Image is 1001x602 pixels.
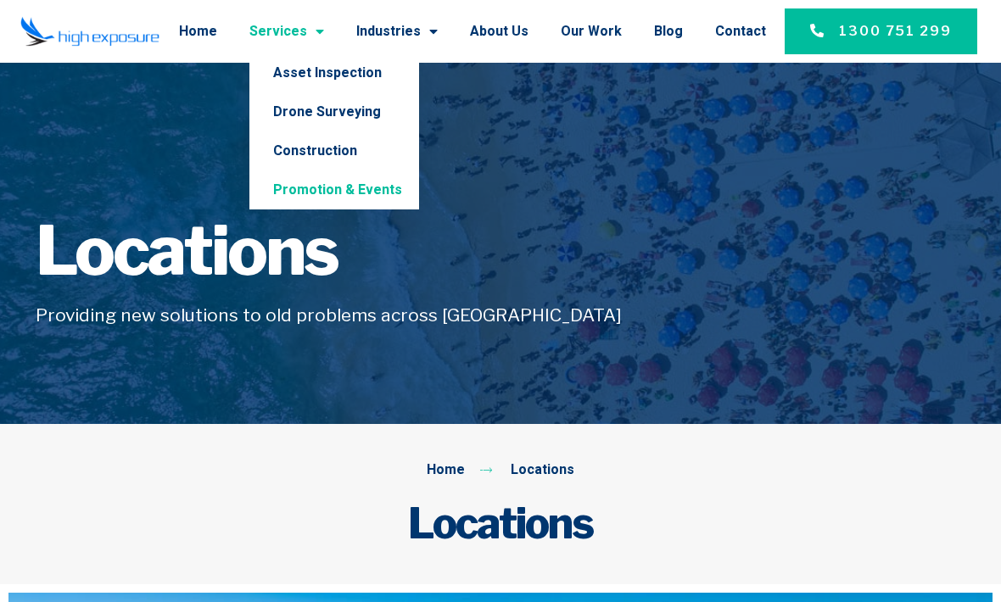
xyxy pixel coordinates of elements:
img: Final-Logo copy [20,16,159,47]
a: About Us [470,9,528,53]
span: Home [427,460,465,482]
h1: Locations [36,217,965,285]
h5: Providing new solutions to old problems across [GEOGRAPHIC_DATA] [36,302,965,329]
a: 1300 751 299 [785,8,977,54]
ul: Services [249,53,419,209]
a: Our Work [561,9,622,53]
span: 1300 751 299 [839,21,952,42]
a: Promotion & Events [249,170,419,209]
h2: Locations [36,498,965,549]
a: Blog [654,9,683,53]
span: Locations [506,460,574,482]
a: Construction [249,131,419,170]
a: Home [179,9,217,53]
a: Asset Inspection [249,53,419,92]
nav: Menu [176,9,765,53]
a: Services [249,9,324,53]
a: Industries [356,9,438,53]
a: Contact [715,9,766,53]
a: Drone Surveying [249,92,419,131]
